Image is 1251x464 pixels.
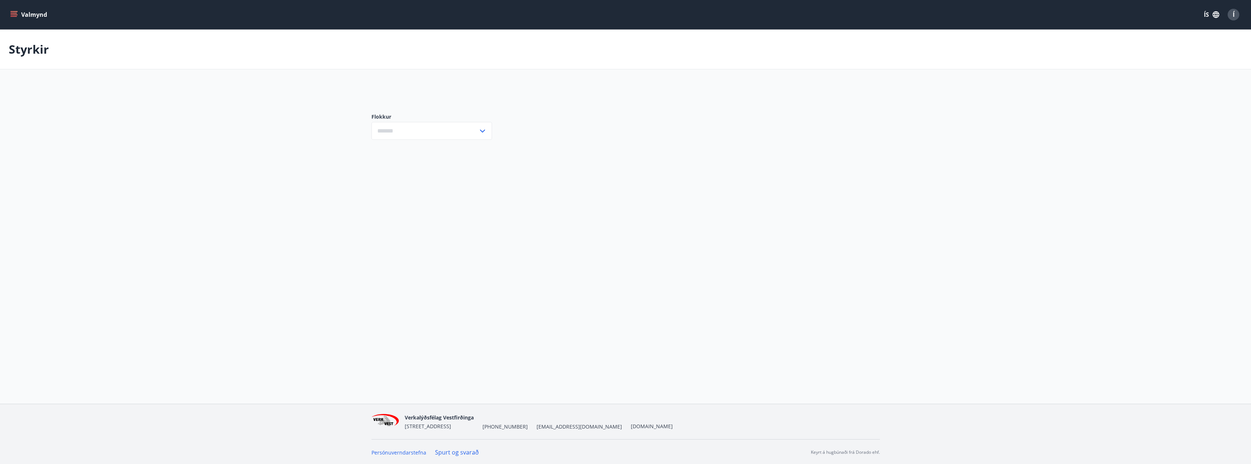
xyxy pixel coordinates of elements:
span: Í [1233,11,1235,19]
a: [DOMAIN_NAME] [631,423,673,430]
button: menu [9,8,50,21]
span: Verkalýðsfélag Vestfirðinga [405,414,474,421]
img: jihgzMk4dcgjRAW2aMgpbAqQEG7LZi0j9dOLAUvz.png [371,414,399,430]
span: [EMAIL_ADDRESS][DOMAIN_NAME] [537,423,622,430]
label: Flokkur [371,113,492,120]
span: [PHONE_NUMBER] [483,423,528,430]
button: Í [1225,6,1242,23]
span: [STREET_ADDRESS] [405,423,451,430]
p: Styrkir [9,41,49,57]
a: Persónuverndarstefna [371,449,426,456]
p: Keyrt á hugbúnaði frá Dorado ehf. [811,449,880,456]
a: Spurt og svarað [435,448,479,456]
button: ÍS [1200,8,1223,21]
